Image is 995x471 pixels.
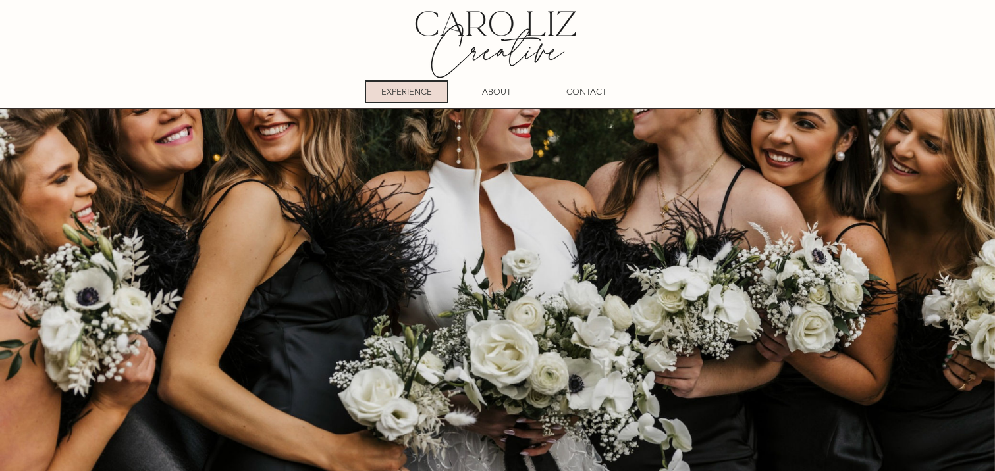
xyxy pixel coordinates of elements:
p: ABOUT [482,82,511,102]
a: EXPERIENCE [365,80,448,103]
a: CONTACT [545,80,628,103]
p: CONTACT [566,82,606,102]
p: EXPERIENCE [381,82,432,102]
nav: Site [362,80,632,103]
a: ABOUT [455,80,539,103]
